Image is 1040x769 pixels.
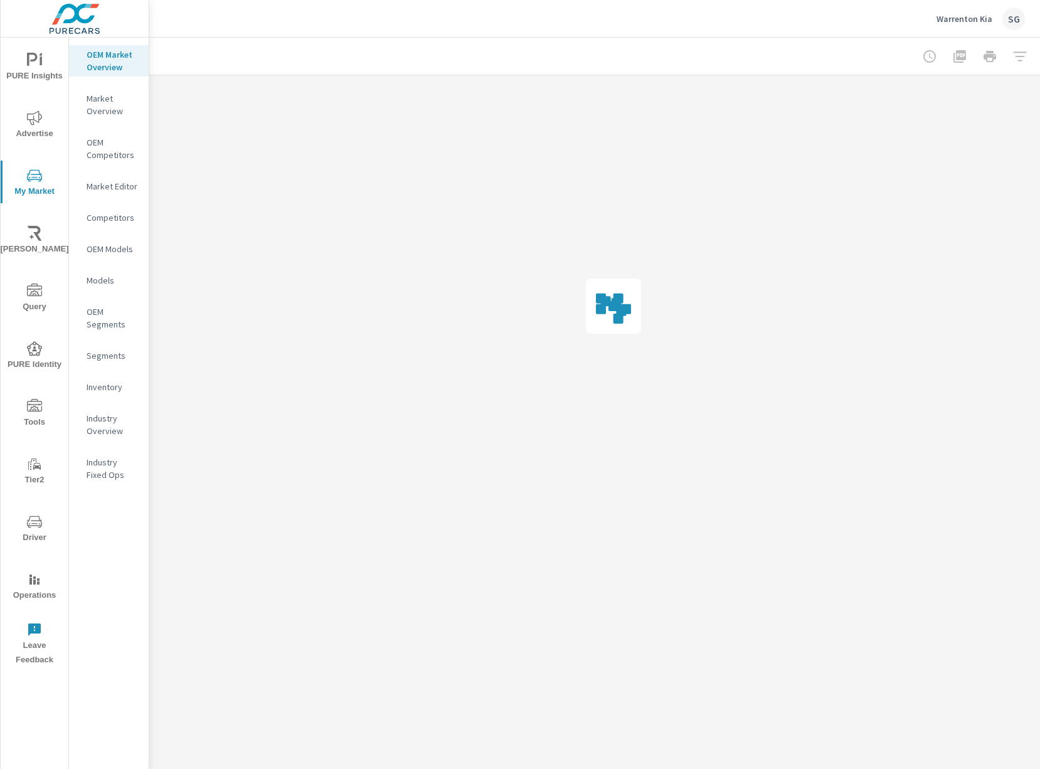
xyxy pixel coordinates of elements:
p: Inventory [87,381,139,393]
div: Market Editor [69,177,149,196]
p: Industry Fixed Ops [87,456,139,481]
span: PURE Insights [4,53,65,83]
div: OEM Competitors [69,133,149,164]
span: Query [4,284,65,314]
p: Market Overview [87,92,139,117]
div: SG [1002,8,1025,30]
p: OEM Competitors [87,136,139,161]
div: Inventory [69,378,149,396]
p: Industry Overview [87,412,139,437]
span: [PERSON_NAME] [4,226,65,257]
div: Industry Overview [69,409,149,440]
span: Advertise [4,110,65,141]
p: Competitors [87,211,139,224]
div: Models [69,271,149,290]
div: Competitors [69,208,149,227]
div: Industry Fixed Ops [69,453,149,484]
span: Tier2 [4,457,65,487]
p: Models [87,274,139,287]
span: My Market [4,168,65,199]
p: Market Editor [87,180,139,193]
p: Warrenton Kia [937,13,992,24]
span: Tools [4,399,65,430]
p: OEM Market Overview [87,48,139,73]
span: PURE Identity [4,341,65,372]
p: Segments [87,349,139,362]
div: Market Overview [69,89,149,120]
div: OEM Market Overview [69,45,149,77]
div: OEM Segments [69,302,149,334]
p: OEM Segments [87,305,139,331]
span: Driver [4,514,65,545]
div: nav menu [1,38,68,672]
span: Leave Feedback [4,622,65,667]
div: OEM Models [69,240,149,258]
p: OEM Models [87,243,139,255]
span: Operations [4,572,65,603]
div: Segments [69,346,149,365]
